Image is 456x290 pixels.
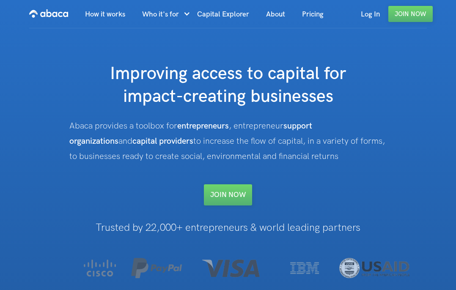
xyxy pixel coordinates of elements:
strong: entrepreneurs [177,121,229,131]
div: Abaca provides a toolbox for , entrepreneur and to increase the flow of capital, in a variety of ... [69,118,387,164]
h1: Improving access to capital for impact-creating businesses [69,63,388,108]
h1: Trusted by 22,000+ entrepreneurs & world leading partners [69,222,388,233]
a: Join Now [388,6,433,22]
img: Abaca logo [29,7,68,20]
a: Join NOW [204,184,252,205]
strong: capital providers [132,136,193,146]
